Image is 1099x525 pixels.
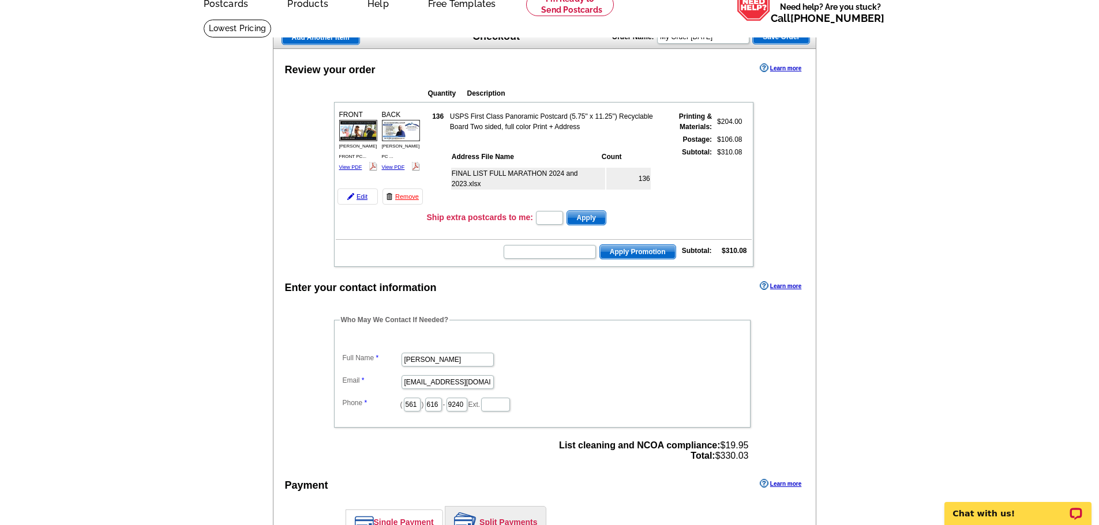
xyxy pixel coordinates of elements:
[386,193,393,200] img: trashcan-icon.gif
[282,30,360,45] a: Add Another Item
[337,188,378,205] a: Edit
[600,245,676,259] span: Apply Promotion
[432,112,444,120] strong: 136
[451,168,605,190] td: FINAL LIST FULL MARATHON 2024 and 2023.xlsx
[467,88,678,99] th: Description
[790,12,884,24] a: [PHONE_NUMBER]
[559,440,748,461] span: $19.95 $330.03
[559,440,720,450] strong: List cleaning and NCOA compliance:
[382,120,420,141] img: small-thumb.jpg
[449,111,667,133] td: USPS First Class Panoramic Postcard (5.75" x 11.25") Recyclable Board Two sided, full color Print...
[339,164,362,170] a: View PDF
[347,193,354,200] img: pencil-icon.gif
[285,280,437,296] div: Enter your contact information
[760,281,801,290] a: Learn more
[682,148,712,156] strong: Subtotal:
[760,479,801,488] a: Learn more
[380,108,422,173] div: BACK
[606,168,651,190] td: 136
[369,162,377,171] img: pdf_logo.png
[427,88,466,99] th: Quantity
[760,63,801,73] a: Learn more
[722,247,747,255] strong: $310.08
[714,111,742,133] td: $204.00
[343,375,400,386] label: Email
[771,1,890,24] span: Need help? Are you stuck?
[679,112,712,131] strong: Printing & Materials:
[343,398,400,408] label: Phone
[337,108,379,173] div: FRONT
[601,151,651,163] th: Count
[340,315,449,325] legend: Who May We Contact If Needed?
[682,247,712,255] strong: Subtotal:
[285,478,328,493] div: Payment
[567,210,606,225] button: Apply
[382,143,420,159] span: [PERSON_NAME] PC ...
[382,164,405,170] a: View PDF
[451,151,600,163] th: Address File Name
[682,135,712,143] strong: Postage:
[343,353,400,363] label: Full Name
[691,451,715,460] strong: Total:
[714,134,742,145] td: $106.08
[340,395,745,413] dd: ( ) - Ext.
[567,211,606,225] span: Apply
[282,31,359,44] span: Add Another Item
[427,212,533,222] h3: Ship extra postcards to me:
[771,12,884,24] span: Call
[937,489,1099,525] iframe: LiveChat chat widget
[339,143,377,159] span: [PERSON_NAME] FRONT PC...
[714,146,742,206] td: $310.08
[285,62,376,78] div: Review your order
[411,162,420,171] img: pdf_logo.png
[599,244,676,259] button: Apply Promotion
[339,120,377,141] img: small-thumb.jpg
[382,188,423,205] a: Remove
